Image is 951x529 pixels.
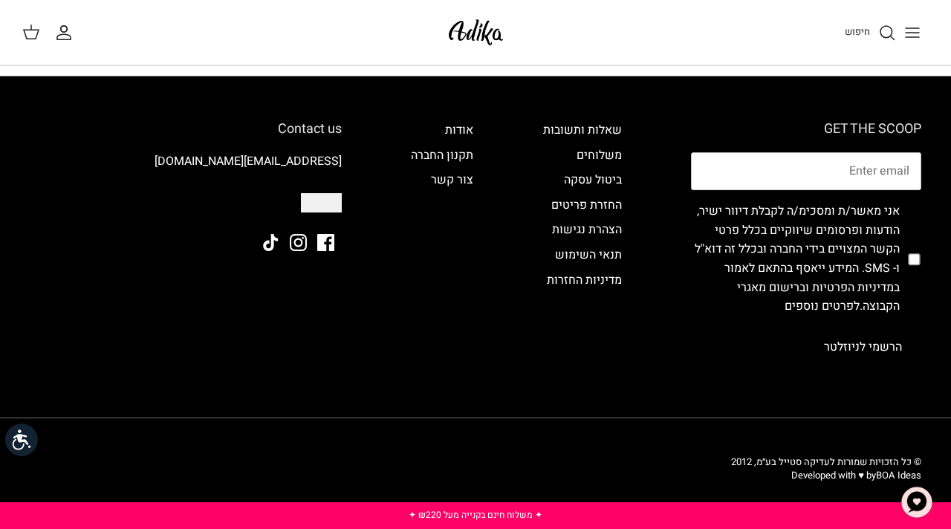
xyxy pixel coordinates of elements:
a: תקנון החברה [411,146,473,164]
a: מדיניות החזרות [547,271,622,289]
label: אני מאשר/ת ומסכימ/ה לקבלת דיוור ישיר, הודעות ופרסומים שיווקיים בכלל פרטי הקשר המצויים בידי החברה ... [691,202,900,317]
button: Toggle menu [896,16,929,49]
p: Developed with ♥ by [731,469,921,482]
a: ביטול עסקה [564,171,622,189]
a: משלוחים [577,146,622,164]
div: Secondary navigation [396,121,488,366]
a: אודות [445,121,473,139]
span: חיפוש [845,25,870,39]
a: תנאי השימוש [555,246,622,264]
a: Facebook [317,234,334,251]
div: Secondary navigation [528,121,637,366]
a: Tiktok [262,234,279,251]
h6: GET THE SCOOP [691,121,921,137]
a: BOA Ideas [876,468,921,482]
img: Adika IL [444,15,507,50]
a: חיפוש [845,24,896,42]
a: לפרטים נוספים [785,297,860,315]
button: צ'אט [895,480,939,525]
a: Instagram [290,234,307,251]
h6: Contact us [30,121,342,137]
span: © כל הזכויות שמורות לעדיקה סטייל בע״מ, 2012 [731,455,921,469]
a: שאלות ותשובות [543,121,622,139]
a: [EMAIL_ADDRESS][DOMAIN_NAME] [155,152,342,170]
a: החזרת פריטים [551,196,622,214]
a: החשבון שלי [55,24,79,42]
a: ✦ משלוח חינם בקנייה מעל ₪220 ✦ [409,508,542,522]
a: צור קשר [431,171,473,189]
button: הרשמי לניוזלטר [805,328,921,366]
input: Email [691,152,921,191]
a: הצהרת נגישות [552,221,622,238]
